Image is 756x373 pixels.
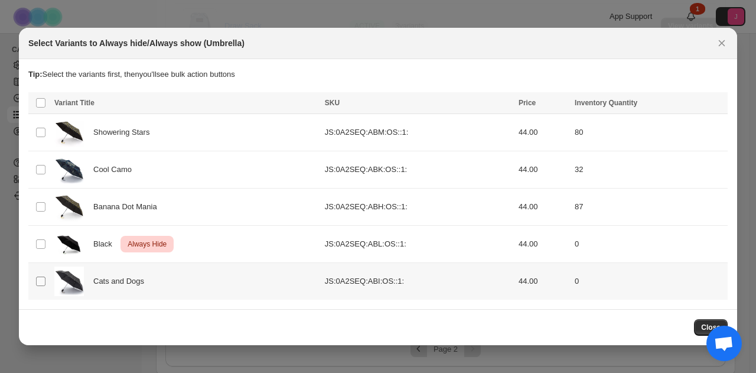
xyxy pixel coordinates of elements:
[571,151,728,189] td: 32
[325,99,340,107] span: SKU
[54,155,84,184] img: KPKI65004LT_1.jpg
[701,323,721,332] span: Close
[321,114,515,151] td: JS:0A2SEQ:ABM:OS::1:
[515,263,571,300] td: 44.00
[713,35,730,51] button: Close
[28,37,245,49] h2: Select Variants to Always hide/Always show (Umbrella)
[515,114,571,151] td: 44.00
[54,192,84,222] img: KPKI65007BD_1.jpg
[321,189,515,226] td: JS:0A2SEQ:ABH:OS::1:
[28,69,728,80] p: Select the variants first, then you'll see bulk action buttons
[321,151,515,189] td: JS:0A2SEQ:ABK:OS::1:
[515,226,571,263] td: 44.00
[321,226,515,263] td: JS:0A2SEQ:ABL:OS::1:
[125,237,169,251] span: Always Hide
[515,189,571,226] td: 44.00
[93,238,119,250] span: Black
[93,275,151,287] span: Cats and Dogs
[575,99,637,107] span: Inventory Quantity
[93,164,138,176] span: Cool Camo
[54,118,84,147] img: KPKI65000SH_1.jpg
[571,189,728,226] td: 87
[571,226,728,263] td: 0
[515,151,571,189] td: 44.00
[706,326,742,361] div: Open chat
[28,70,43,79] strong: Tip:
[93,201,164,213] span: Banana Dot Mania
[54,229,84,259] img: KPKI65003CY_1_09dc48a3-a18f-4725-ab3b-ac7cf8176698.webp
[321,263,515,300] td: JS:0A2SEQ:ABI:OS::1:
[93,127,156,138] span: Showering Stars
[54,99,94,107] span: Variant Title
[694,319,728,336] button: Close
[571,114,728,151] td: 80
[54,267,84,296] img: AC81380HJ_1.jpg
[571,263,728,300] td: 0
[519,99,536,107] span: Price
